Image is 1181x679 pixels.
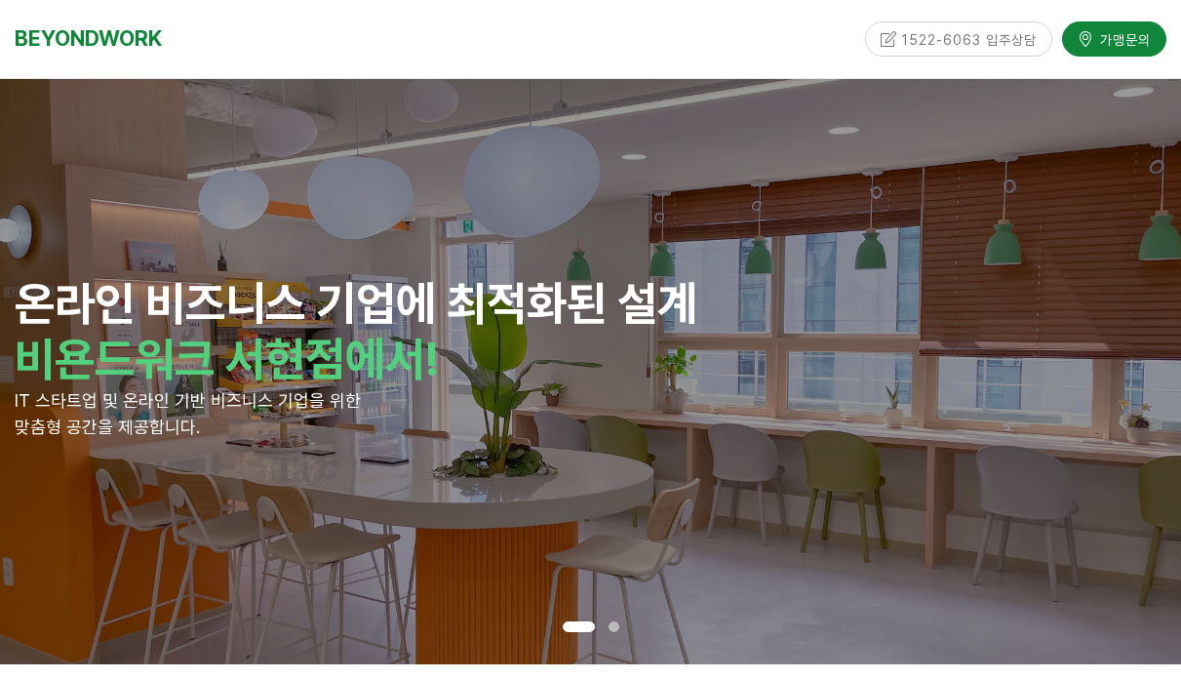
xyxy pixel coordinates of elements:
[15,275,697,332] strong: 온라인 비즈니스 기업에 최적화된 설계
[15,390,361,411] span: IT 스타트업 및 온라인 기반 비즈니스 기업을 위한
[1062,21,1166,56] a: 가맹문의
[15,417,200,437] span: 맞춤형 공간을 제공합니다.
[1094,29,1151,49] span: 가맹문의
[15,331,439,387] strong: 비욘드워크 서현점에서!
[15,20,162,57] a: BEYONDWORK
